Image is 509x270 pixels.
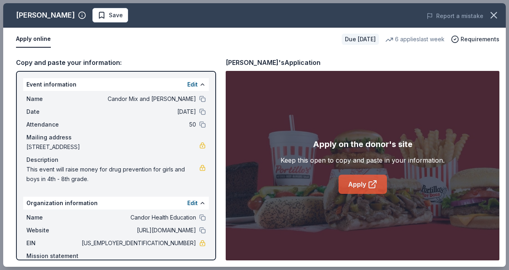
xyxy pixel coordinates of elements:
[385,34,445,44] div: 6 applies last week
[26,133,206,142] div: Mailing address
[16,57,216,68] div: Copy and paste your information:
[427,11,483,21] button: Report a mistake
[451,34,499,44] button: Requirements
[80,107,196,117] span: [DATE]
[339,175,387,194] a: Apply
[80,213,196,222] span: Candor Health Education
[26,142,199,152] span: [STREET_ADDRESS]
[26,251,206,261] div: Mission statement
[109,10,123,20] span: Save
[23,197,209,210] div: Organization information
[80,94,196,104] span: Candor Mix and [PERSON_NAME]
[26,120,80,129] span: Attendance
[342,34,379,45] div: Due [DATE]
[281,155,445,165] div: Keep this open to copy and paste in your information.
[26,107,80,117] span: Date
[16,9,75,22] div: [PERSON_NAME]
[187,198,198,208] button: Edit
[226,57,321,68] div: [PERSON_NAME]'s Application
[26,94,80,104] span: Name
[461,34,499,44] span: Requirements
[313,138,413,151] div: Apply on the donor's site
[26,238,80,248] span: EIN
[187,80,198,89] button: Edit
[26,226,80,235] span: Website
[26,213,80,222] span: Name
[92,8,128,22] button: Save
[26,165,199,184] span: This event will raise money for drug prevention for girls and boys in 4th - 8th grade.
[16,31,51,48] button: Apply online
[23,78,209,91] div: Event information
[80,238,196,248] span: [US_EMPLOYER_IDENTIFICATION_NUMBER]
[80,226,196,235] span: [URL][DOMAIN_NAME]
[26,155,206,165] div: Description
[80,120,196,129] span: 50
